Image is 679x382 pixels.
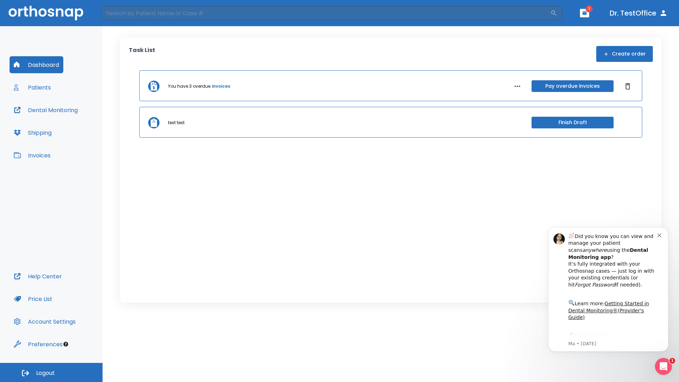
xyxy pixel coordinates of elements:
[10,290,57,307] button: Price List
[129,46,155,62] p: Task List
[10,313,80,330] button: Account Settings
[101,6,550,20] input: Search by Patient Name or Case #
[10,336,67,353] button: Preferences
[10,124,56,141] button: Shipping
[538,218,679,378] iframe: Intercom notifications message
[10,56,63,73] button: Dashboard
[607,7,671,19] button: Dr. TestOffice
[63,341,69,347] div: Tooltip anchor
[669,358,675,364] span: 1
[36,369,55,377] span: Logout
[10,268,66,285] button: Help Center
[532,117,614,128] button: Finish Draft
[10,79,55,96] button: Patients
[168,120,185,126] p: test test
[655,358,672,375] iframe: Intercom live chat
[622,81,633,92] button: Dismiss
[586,5,593,12] span: 1
[8,6,83,20] img: Orthosnap
[212,83,230,89] a: invoices
[168,83,210,89] p: You have 3 overdue
[10,102,82,118] button: Dental Monitoring
[596,46,653,62] button: Create order
[10,147,55,164] button: Invoices
[532,80,614,92] button: Pay overdue invoices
